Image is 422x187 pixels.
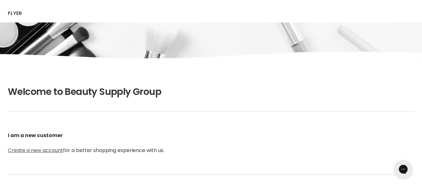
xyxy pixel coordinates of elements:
p: for a better shopping experience with us. [8,117,414,169]
b: I am a new customer [8,132,63,139]
h1: Welcome to Beauty Supply Group [8,86,414,97]
a: Create a new account [8,147,63,154]
iframe: Gorgias live chat messenger [391,158,416,181]
a: Flyer [3,7,27,20]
